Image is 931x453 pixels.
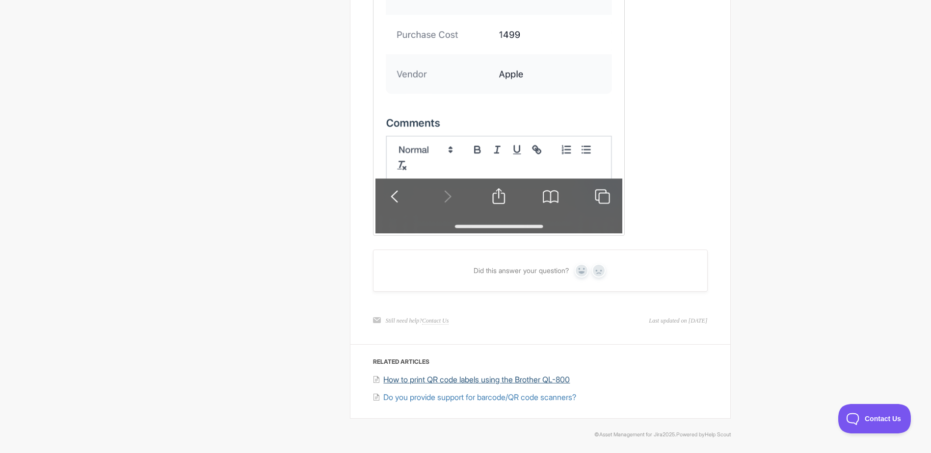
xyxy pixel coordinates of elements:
[372,375,570,384] a: How to print QR code labels using the Brother QL-800
[599,431,663,438] a: Asset Management for Jira
[383,392,576,402] span: Do you provide support for barcode/QR code scanners?
[383,375,570,384] span: How to print QR code labels using the Brother QL-800
[705,431,731,438] a: Help Scout
[649,316,707,325] time: Last updated on [DATE]
[474,266,569,275] span: Did this answer your question?
[422,317,449,325] a: Contact Us
[201,430,731,439] p: © 2025.
[385,316,449,325] p: Still need help?
[372,392,576,402] a: Do you provide support for barcode/QR code scanners?
[676,431,731,438] span: Powered by
[838,404,911,433] iframe: Toggle Customer Support
[373,357,707,367] h3: Related Articles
